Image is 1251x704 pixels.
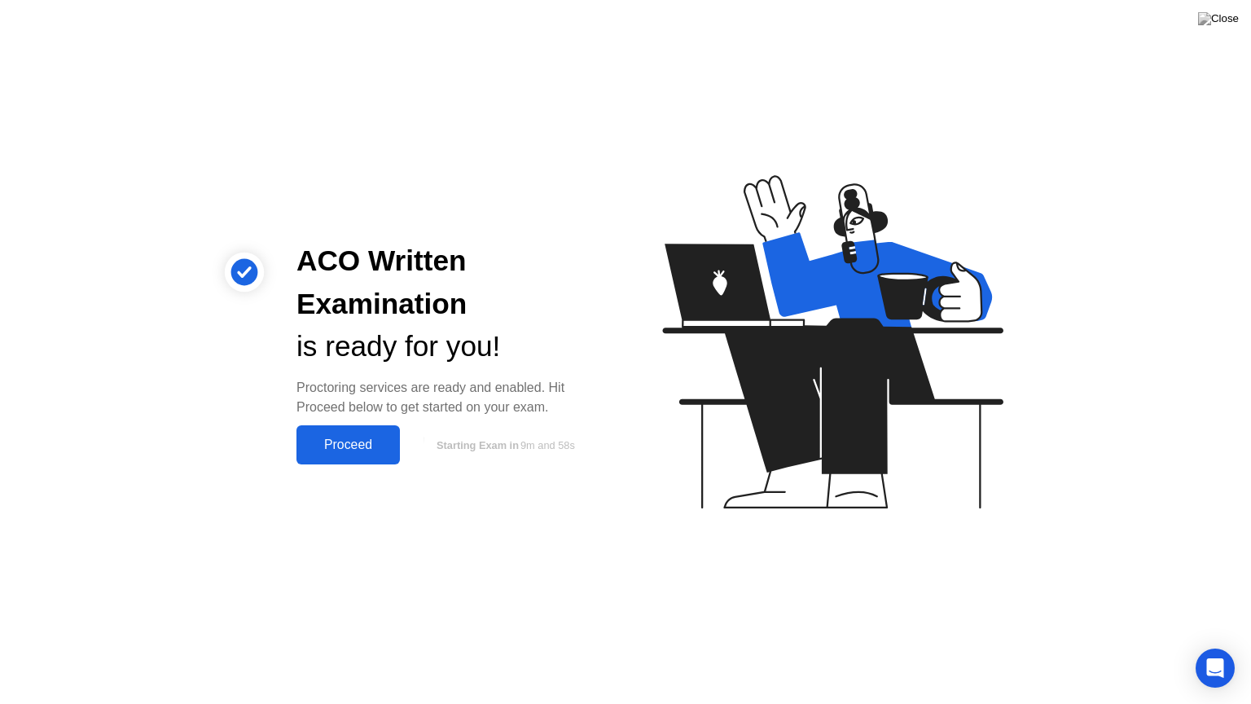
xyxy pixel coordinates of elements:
[296,240,599,326] div: ACO Written Examination
[296,425,400,464] button: Proceed
[408,429,599,460] button: Starting Exam in9m and 58s
[301,438,395,452] div: Proceed
[296,378,599,417] div: Proctoring services are ready and enabled. Hit Proceed below to get started on your exam.
[1198,12,1239,25] img: Close
[296,325,599,368] div: is ready for you!
[520,439,575,451] span: 9m and 58s
[1196,649,1235,688] div: Open Intercom Messenger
